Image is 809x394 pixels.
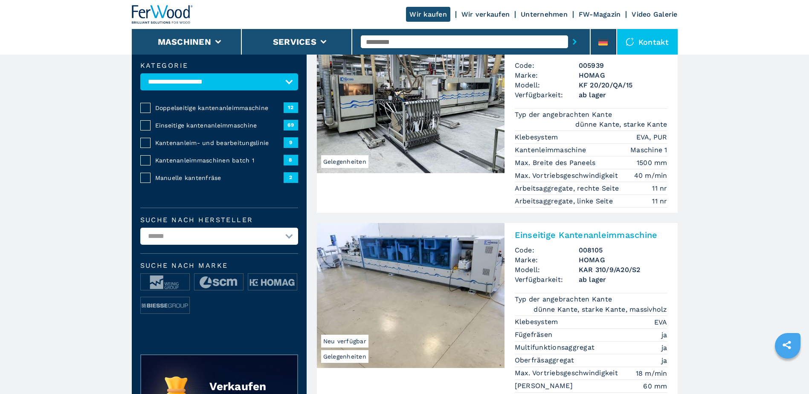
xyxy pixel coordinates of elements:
[515,275,579,284] span: Verfügbarkeit:
[579,80,667,90] h3: KF 20/20/QA/15
[515,368,621,378] p: Max. Vortriebsgeschwindigkeit
[155,121,284,130] span: Einseitige kantenanleimmaschine
[636,368,667,378] em: 18 m/min
[284,102,298,113] span: 12
[515,317,560,327] p: Klebesystem
[579,265,667,275] h3: KAR 310/9/A20/S2
[284,155,298,165] span: 8
[515,90,579,100] span: Verfügbarkeit:
[579,255,667,265] h3: HOMAG
[568,32,581,52] button: submit-button
[321,155,368,168] span: Gelegenheiten
[776,334,797,356] a: sharethis
[515,158,598,168] p: Max. Breite des Paneels
[575,119,667,129] em: dünne Kante, starke Kante
[155,104,284,112] span: Doppelseitige kantenanleimmaschine
[284,120,298,130] span: 69
[248,274,297,291] img: image
[515,133,560,142] p: Klebesystem
[155,139,284,147] span: Kantenanleim- und bearbeitungslinie
[515,265,579,275] span: Modell:
[321,335,368,348] span: Neu verfügbar
[515,343,597,352] p: Multifunktionsaggregat
[630,145,667,155] em: Maschine 1
[661,343,667,353] em: ja
[141,274,189,291] img: image
[515,330,555,339] p: Fügefräsen
[773,356,803,388] iframe: Chat
[515,245,579,255] span: Code:
[617,29,678,55] div: Kontakt
[661,356,667,365] em: ja
[661,330,667,340] em: ja
[515,197,615,206] p: Arbeitsaggregate, linke Seite
[515,230,667,240] h2: Einseitige Kantenanleimmaschine
[515,381,575,391] p: [PERSON_NAME]
[654,317,667,327] em: EVA
[579,245,667,255] h3: 008105
[579,10,621,18] a: FW-Magazin
[461,10,510,18] a: Wir verkaufen
[652,183,667,193] em: 11 nr
[273,37,316,47] button: Services
[140,262,298,269] span: Suche nach Marke
[515,171,621,180] p: Max. Vortriebsgeschwindigkeit
[132,5,193,24] img: Ferwood
[194,274,243,291] img: image
[636,132,667,142] em: EVA, PUR
[652,196,667,206] em: 11 nr
[321,350,368,363] span: Gelegenheiten
[634,171,667,180] em: 40 m/min
[158,37,211,47] button: Maschinen
[515,110,615,119] p: Typ der angebrachten Kante
[515,295,615,304] p: Typ der angebrachten Kante
[140,62,298,69] label: Kategorie
[284,137,298,148] span: 9
[643,381,667,391] em: 60 mm
[155,156,284,165] span: Kantenanleimmaschinen batch 1
[521,10,568,18] a: Unternehmen
[626,38,634,46] img: Kontakt
[632,10,677,18] a: Video Galerie
[406,7,450,22] a: Wir kaufen
[515,145,589,155] p: Kantenleimmaschine
[515,80,579,90] span: Modell:
[317,28,678,213] a: Doppelseitige Kantenanleimmaschine HOMAG KF 20/20/QA/15Gelegenheiten005939Doppelseitige Kantenanl...
[515,356,577,365] p: Oberfräsaggregat
[317,28,505,173] img: Doppelseitige Kantenanleimmaschine HOMAG KF 20/20/QA/15
[515,255,579,265] span: Marke:
[317,223,505,368] img: Einseitige Kantenanleimmaschine HOMAG KAR 310/9/A20/S2
[579,90,667,100] span: ab lager
[534,304,667,314] em: dünne Kante, starke Kante, massivholz
[141,297,189,314] img: image
[515,184,621,193] p: Arbeitsaggregate, rechte Seite
[515,70,579,80] span: Marke:
[579,61,667,70] h3: 005939
[284,172,298,183] span: 2
[155,174,284,182] span: Manuelle kantenfräse
[515,61,579,70] span: Code:
[579,275,667,284] span: ab lager
[579,70,667,80] h3: HOMAG
[140,217,298,223] label: Suche nach Hersteller
[637,158,667,168] em: 1500 mm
